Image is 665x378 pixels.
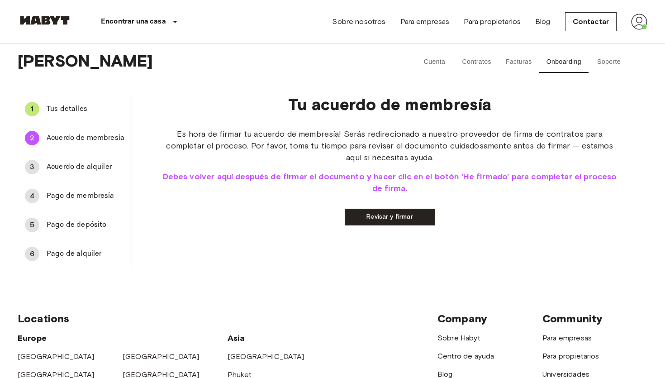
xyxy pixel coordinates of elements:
div: 5Pago de depósito [18,214,132,236]
div: 1 [25,102,39,116]
span: Acuerdo de membresía [47,133,124,144]
a: Para empresas [542,334,592,342]
a: [GEOGRAPHIC_DATA] [123,352,199,361]
a: [GEOGRAPHIC_DATA] [228,352,304,361]
a: Para empresas [400,16,450,27]
button: Cuenta [414,51,455,73]
div: 6Pago de alquiler [18,243,132,265]
button: Contratos [455,51,499,73]
div: 4 [25,189,39,203]
span: Pago de depósito [47,220,124,230]
span: [PERSON_NAME] [18,51,389,73]
span: Acuerdo de alquiler [47,162,124,172]
a: Revisar y firmar [345,209,435,225]
span: Community [542,312,603,325]
img: Habyt [18,16,72,25]
a: Centro de ayuda [437,352,494,360]
div: 4Pago de membresía [18,185,132,207]
button: Soporte [589,51,629,73]
div: 3Acuerdo de alquiler [18,156,132,178]
div: 3 [25,160,39,174]
span: Europe [18,333,47,343]
span: Tus detalles [47,104,124,115]
a: Para propietarios [464,16,521,27]
button: Onboarding [539,51,589,73]
a: [GEOGRAPHIC_DATA] [18,352,95,361]
a: Sobre nosotros [332,16,385,27]
div: 2 [25,131,39,145]
img: avatar [631,14,647,30]
a: Para propietarios [542,352,599,360]
button: Facturas [499,51,539,73]
div: 1Tus detalles [18,98,132,120]
div: 5 [25,218,39,232]
div: 6 [25,247,39,261]
span: Pago de alquiler [47,249,124,259]
p: Encontrar una casa [101,16,166,27]
span: Debes volver aquí después de firmar el documento y hacer clic en el botón 'He firmado' para compl... [161,171,618,194]
a: Sobre Habyt [437,334,480,342]
span: Company [437,312,487,325]
span: Pago de membresía [47,191,124,201]
a: Blog [535,16,551,27]
div: 2Acuerdo de membresía [18,127,132,149]
p: Tu acuerdo de membresía [161,95,618,114]
span: Asia [228,333,245,343]
a: Contactar [565,12,617,31]
span: Es hora de firmar tu acuerdo de membresía! Serás redirecionado a nuestro proveedor de firma de co... [161,128,618,163]
span: Locations [18,312,69,325]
